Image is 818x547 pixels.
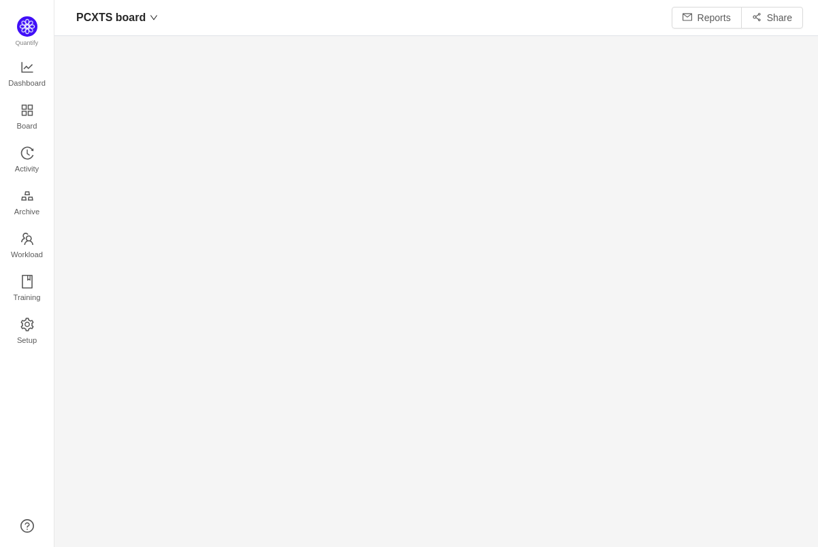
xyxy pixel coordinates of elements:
span: Activity [15,155,39,182]
i: icon: team [20,232,34,246]
a: Activity [20,147,34,174]
a: Archive [20,190,34,217]
span: Training [13,284,40,311]
span: Workload [11,241,43,268]
span: PCXTS board [76,7,146,29]
button: icon: mailReports [672,7,742,29]
a: Dashboard [20,61,34,88]
a: Training [20,276,34,303]
i: icon: down [150,14,158,22]
i: icon: gold [20,189,34,203]
a: icon: question-circle [20,519,34,533]
span: Dashboard [8,69,46,97]
i: icon: appstore [20,103,34,117]
span: Quantify [16,39,39,46]
a: Workload [20,233,34,260]
a: Setup [20,318,34,346]
span: Archive [14,198,39,225]
button: icon: share-altShare [741,7,803,29]
i: icon: book [20,275,34,288]
i: icon: setting [20,318,34,331]
img: Quantify [17,16,37,37]
span: Board [17,112,37,139]
span: Setup [17,327,37,354]
i: icon: line-chart [20,61,34,74]
i: icon: history [20,146,34,160]
a: Board [20,104,34,131]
